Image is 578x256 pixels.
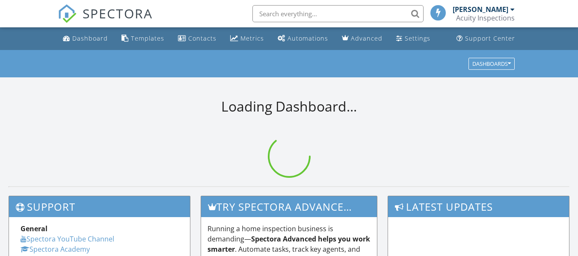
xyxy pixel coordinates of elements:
[118,31,168,47] a: Templates
[472,61,511,67] div: Dashboards
[393,31,434,47] a: Settings
[456,14,515,22] div: Acuity Inspections
[207,234,370,254] strong: Spectora Advanced helps you work smarter
[288,34,328,42] div: Automations
[9,196,190,217] h3: Support
[188,34,216,42] div: Contacts
[72,34,108,42] div: Dashboard
[240,34,264,42] div: Metrics
[351,34,382,42] div: Advanced
[274,31,332,47] a: Automations (Basic)
[58,4,77,23] img: The Best Home Inspection Software - Spectora
[175,31,220,47] a: Contacts
[405,34,430,42] div: Settings
[21,224,47,233] strong: General
[21,234,114,244] a: Spectora YouTube Channel
[201,196,377,217] h3: Try spectora advanced [DATE]
[58,12,153,29] a: SPECTORA
[453,5,508,14] div: [PERSON_NAME]
[465,34,515,42] div: Support Center
[227,31,267,47] a: Metrics
[21,244,90,254] a: Spectora Academy
[453,31,519,47] a: Support Center
[252,5,424,22] input: Search everything...
[131,34,164,42] div: Templates
[83,4,153,22] span: SPECTORA
[468,58,515,70] button: Dashboards
[388,196,569,217] h3: Latest Updates
[59,31,111,47] a: Dashboard
[338,31,386,47] a: Advanced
